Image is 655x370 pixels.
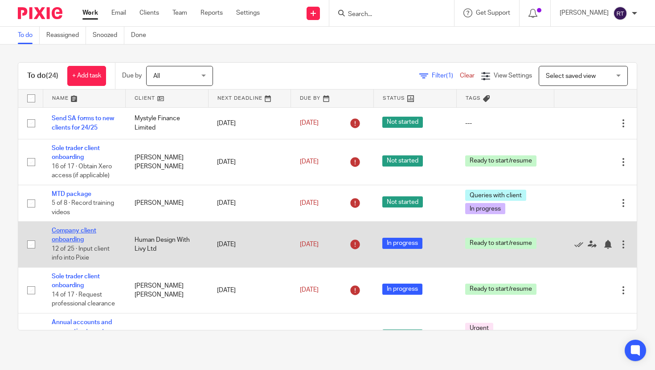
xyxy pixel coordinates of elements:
p: Due by [122,71,142,80]
a: Sole trader client onboarding [52,145,100,160]
a: Send SA forms to new clients for 24/25 [52,115,114,130]
span: 14 of 17 · Request professional clearance [52,292,115,307]
span: 12 of 25 · Input client info into Pixie [52,246,110,261]
a: Company client onboarding [52,228,96,243]
span: Tags [466,96,481,101]
span: 5 of 8 · Record training videos [52,200,114,215]
h1: To do [27,71,58,81]
a: + Add task [67,66,106,86]
span: Filter [432,73,460,79]
td: Microtopia Limited [126,313,209,359]
span: In progress [382,284,422,295]
a: Clear [460,73,475,79]
p: [PERSON_NAME] [560,8,609,17]
a: Snoozed [93,27,124,44]
span: Not started [382,329,423,341]
td: [DATE] [208,139,291,185]
a: Work [82,8,98,17]
span: Not started [382,117,423,128]
a: Reassigned [46,27,86,44]
td: [PERSON_NAME] [126,185,209,221]
span: [DATE] [300,159,319,165]
td: [DATE] [208,267,291,313]
a: Done [131,27,153,44]
a: To do [18,27,40,44]
a: Settings [236,8,260,17]
div: --- [465,119,545,128]
span: [DATE] [300,241,319,248]
span: [DATE] [300,200,319,206]
td: [DATE] [208,313,291,359]
span: Ready to start/resume [465,238,536,249]
a: Team [172,8,187,17]
span: Not started [382,155,423,167]
td: Mystyle Finance Limited [126,107,209,139]
td: [PERSON_NAME] [PERSON_NAME] [126,267,209,313]
td: [DATE] [208,222,291,268]
span: [DATE] [300,287,319,293]
span: Urgent [465,323,493,334]
a: Reports [201,8,223,17]
a: Clients [139,8,159,17]
a: Annual accounts and corporation tax return [52,319,114,334]
a: Sole trader client onboarding [52,273,100,289]
a: Mark as done [574,240,588,249]
span: Ready to start/resume [465,155,536,167]
img: Pixie [18,7,62,19]
span: View Settings [494,73,532,79]
span: In progress [465,203,505,214]
span: In progress [382,238,422,249]
span: Ready to start/resume [465,284,536,295]
span: Not started [382,196,423,207]
span: [DATE] [300,120,319,126]
td: [DATE] [208,185,291,221]
img: svg%3E [613,6,627,20]
span: 16 of 17 · Obtain Xero access (if applicable) [52,163,112,179]
input: Search [347,11,427,19]
td: [DATE] [208,107,291,139]
td: Human Design With Livy Ltd [126,222,209,268]
span: All [153,73,160,79]
td: [PERSON_NAME] [PERSON_NAME] [126,139,209,185]
span: Queries with client [465,190,526,201]
a: Email [111,8,126,17]
span: Get Support [476,10,510,16]
span: (1) [446,73,453,79]
a: MTD package [52,191,91,197]
span: (24) [46,72,58,79]
span: Select saved view [546,73,596,79]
